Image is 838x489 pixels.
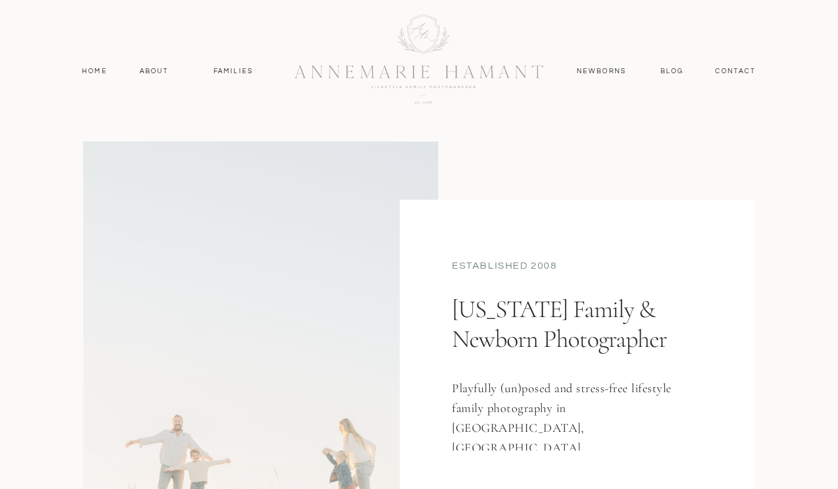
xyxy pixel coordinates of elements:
[136,66,172,77] a: About
[708,66,762,77] a: contact
[572,66,631,77] a: Newborns
[76,66,113,77] a: Home
[452,379,686,451] h3: Playfully (un)posed and stress-free lifestyle family photography in [GEOGRAPHIC_DATA], [GEOGRAPHI...
[452,259,704,276] div: established 2008
[205,66,261,77] a: Families
[657,66,687,77] a: Blog
[452,294,698,402] h1: [US_STATE] Family & Newborn Photographer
